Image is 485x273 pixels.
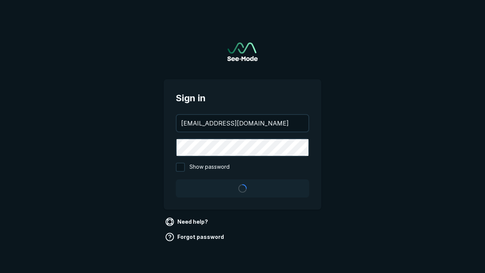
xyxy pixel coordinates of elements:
span: Sign in [176,91,309,105]
input: your@email.com [177,115,308,132]
a: Go to sign in [227,42,258,61]
a: Need help? [164,216,211,228]
a: Forgot password [164,231,227,243]
img: See-Mode Logo [227,42,258,61]
span: Show password [189,163,230,172]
